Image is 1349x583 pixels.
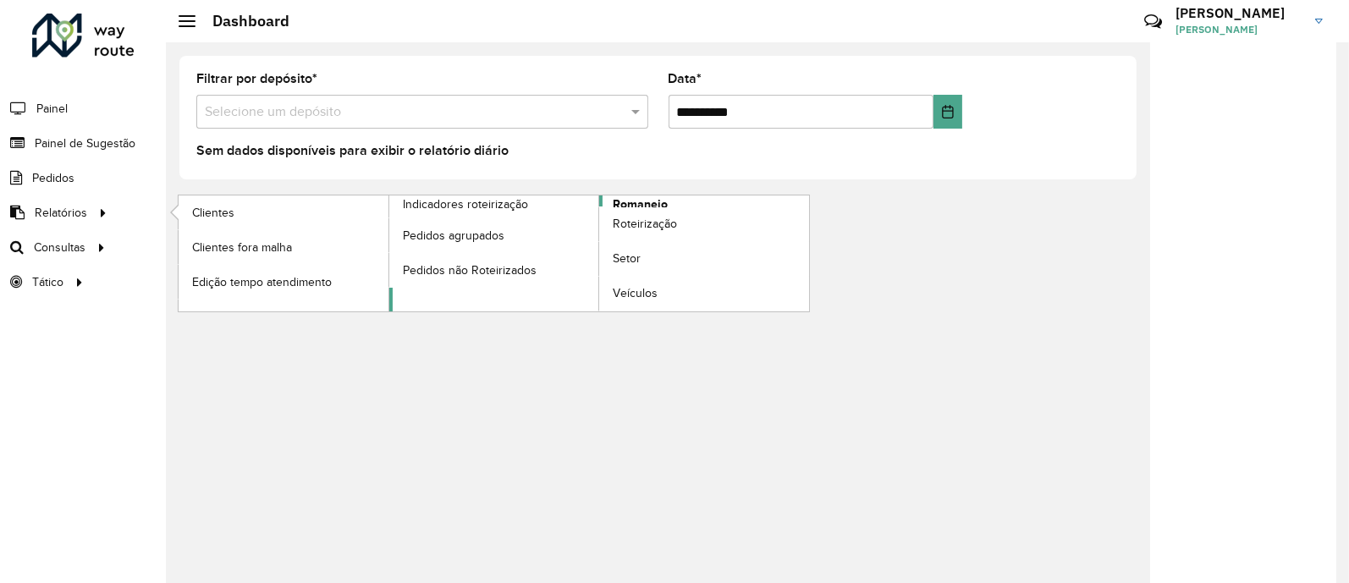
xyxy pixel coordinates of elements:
span: Pedidos [32,169,74,187]
span: Painel [36,100,68,118]
label: Filtrar por depósito [196,69,317,89]
a: Indicadores roteirização [179,195,599,311]
a: Pedidos não Roteirizados [389,253,599,287]
span: Consultas [34,239,85,256]
span: Pedidos não Roteirizados [403,261,537,279]
a: Roteirização [599,207,809,241]
a: Veículos [599,277,809,311]
span: Roteirização [613,215,677,233]
span: Pedidos agrupados [403,227,504,245]
span: Indicadores roteirização [403,195,528,213]
span: Tático [32,273,63,291]
span: Romaneio [613,195,668,213]
span: [PERSON_NAME] [1176,22,1302,37]
span: Setor [613,250,641,267]
a: Setor [599,242,809,276]
a: Clientes fora malha [179,230,388,264]
span: Clientes [192,204,234,222]
label: Sem dados disponíveis para exibir o relatório diário [196,140,509,161]
label: Data [669,69,702,89]
span: Edição tempo atendimento [192,273,332,291]
span: Relatórios [35,204,87,222]
span: Clientes fora malha [192,239,292,256]
h3: [PERSON_NAME] [1176,5,1302,21]
a: Pedidos agrupados [389,218,599,252]
span: Painel de Sugestão [35,135,135,152]
a: Clientes [179,195,388,229]
span: Veículos [613,284,658,302]
h2: Dashboard [195,12,289,30]
a: Contato Rápido [1135,3,1171,40]
a: Edição tempo atendimento [179,265,388,299]
button: Choose Date [933,95,962,129]
a: Romaneio [389,195,810,311]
